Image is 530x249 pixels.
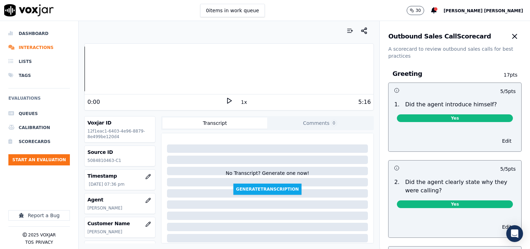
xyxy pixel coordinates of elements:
span: Yes [397,114,513,122]
button: 30 [407,6,424,15]
div: 5:16 [358,98,371,106]
a: Tags [8,69,70,83]
span: 0 [331,120,337,126]
p: 1 . [391,100,402,109]
div: No Transcript? Generate one now! [226,170,309,184]
h6: Evaluations [8,94,70,107]
button: 30 [407,6,431,15]
p: [PERSON_NAME] [87,229,152,235]
span: Yes [397,200,513,208]
img: voxjar logo [4,4,54,16]
p: 5 / 5 pts [500,165,516,172]
button: 0items in work queue [200,4,265,17]
div: 0:00 [87,98,100,106]
h3: Customer Name [87,220,152,227]
h3: Outbound Sales Call Scorecard [388,33,491,40]
a: Dashboard [8,27,70,41]
a: Lists [8,55,70,69]
a: Scorecards [8,135,70,149]
p: Did the agent clearly state why they were calling? [405,178,516,195]
p: 17 pts [496,71,517,78]
a: Interactions [8,41,70,55]
p: A scorecard to review outbound sales calls for best practices [388,45,522,59]
p: [PERSON_NAME] [87,205,152,211]
h3: Timestamp [87,172,152,179]
p: 5084810463-C1 [87,158,152,163]
button: Comments [267,118,372,129]
button: [PERSON_NAME] [PERSON_NAME] [444,6,530,15]
button: Report a Bug [8,210,70,221]
h3: Greeting [392,69,496,78]
button: Edit [498,222,516,232]
button: Start an Evaluation [8,154,70,165]
h3: Source ID [87,149,152,156]
span: [PERSON_NAME] [PERSON_NAME] [444,8,523,13]
button: 1x [240,97,248,107]
p: Did the agent introduce himself? [405,100,497,109]
h3: Agent [87,196,152,203]
button: Transcript [162,118,268,129]
p: [DATE] 07:36 pm [89,182,152,187]
button: Privacy [36,240,53,245]
p: 2025 Voxjar [28,232,56,238]
div: Open Intercom Messenger [506,225,523,242]
a: Queues [8,107,70,121]
button: GenerateTranscription [233,184,302,195]
p: 2 . [391,178,402,195]
button: TOS [25,240,34,245]
p: 30 [415,8,421,13]
h3: Voxjar ID [87,119,152,126]
button: Edit [498,136,516,146]
p: 12f1eac1-6403-4e96-8879-8e499be120d4 [87,128,152,140]
p: 5 / 5 pts [500,88,516,95]
a: Calibration [8,121,70,135]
